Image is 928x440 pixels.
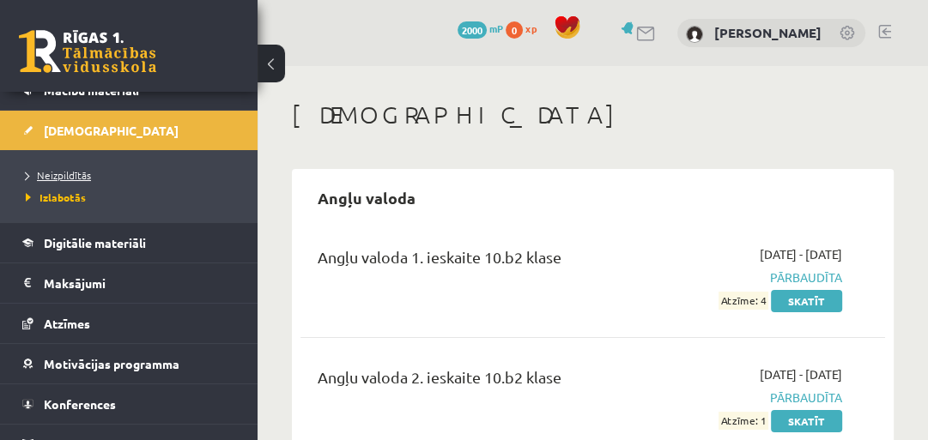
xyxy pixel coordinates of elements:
[458,21,503,35] a: 2000 mP
[760,245,842,263] span: [DATE] - [DATE]
[22,263,236,303] a: Maksājumi
[292,100,894,130] h1: [DEMOGRAPHIC_DATA]
[506,21,523,39] span: 0
[26,167,240,183] a: Neizpildītās
[22,304,236,343] a: Atzīmes
[458,21,487,39] span: 2000
[684,389,842,407] span: Pārbaudīta
[22,384,236,424] a: Konferences
[22,223,236,262] a: Digitālie materiāli
[771,410,842,432] a: Skatīt
[771,290,842,312] a: Skatīt
[684,268,842,286] span: Pārbaudīta
[44,396,116,412] span: Konferences
[714,24,822,41] a: [PERSON_NAME]
[26,190,240,205] a: Izlabotās
[44,263,236,303] legend: Maksājumi
[300,178,433,218] h2: Angļu valoda
[44,316,90,331] span: Atzīmes
[506,21,545,35] a: 0 xp
[44,123,179,138] span: [DEMOGRAPHIC_DATA]
[760,365,842,383] span: [DATE] - [DATE]
[22,344,236,383] a: Motivācijas programma
[719,412,768,430] span: Atzīme: 1
[26,168,91,182] span: Neizpildītās
[44,356,179,371] span: Motivācijas programma
[525,21,537,35] span: xp
[489,21,503,35] span: mP
[26,190,86,204] span: Izlabotās
[19,30,156,73] a: Rīgas 1. Tālmācības vidusskola
[44,235,146,250] span: Digitālie materiāli
[22,111,236,150] a: [DEMOGRAPHIC_DATA]
[318,365,658,397] div: Angļu valoda 2. ieskaite 10.b2 klase
[719,292,768,310] span: Atzīme: 4
[686,26,703,43] img: Daniela Solveiga Sondore
[318,245,658,277] div: Angļu valoda 1. ieskaite 10.b2 klase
